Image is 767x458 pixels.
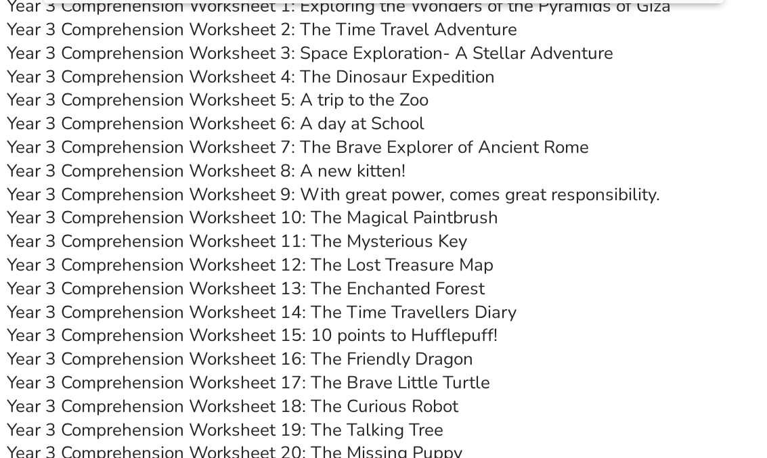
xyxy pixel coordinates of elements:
a: Year 3 Comprehension Worksheet 11: The Mysterious Key [7,229,467,253]
a: Year 3 Comprehension Worksheet 14: The Time Travellers Diary [7,300,517,324]
a: Year 3 Comprehension Worksheet 8: A new kitten! [7,159,406,183]
a: Year 3 Comprehension Worksheet 3: Space Exploration- A Stellar Adventure [7,41,613,65]
a: Year 3 Comprehension Worksheet 15: 10 points to Hufflepuff! [7,323,498,347]
a: Year 3 Comprehension Worksheet 16: The Friendly Dragon [7,347,473,371]
a: Year 3 Comprehension Worksheet 17: The Brave Little Turtle [7,371,490,394]
a: Year 3 Comprehension Worksheet 5: A trip to the Zoo [7,88,429,112]
a: Year 3 Comprehension Worksheet 2: The Time Travel Adventure [7,18,517,41]
a: Year 3 Comprehension Worksheet 4: The Dinosaur Expedition [7,65,495,89]
a: Year 3 Comprehension Worksheet 18: The Curious Robot [7,394,458,418]
a: Year 3 Comprehension Worksheet 12: The Lost Treasure Map [7,253,494,277]
a: Year 3 Comprehension Worksheet 9: With great power, comes great responsibility. [7,183,660,206]
a: Year 3 Comprehension Worksheet 10: The Magical Paintbrush [7,206,498,229]
a: Year 3 Comprehension Worksheet 7: The Brave Explorer of Ancient Rome [7,135,589,159]
a: Year 3 Comprehension Worksheet 13: The Enchanted Forest [7,277,485,300]
a: Year 3 Comprehension Worksheet 19: The Talking Tree [7,418,443,442]
a: Year 3 Comprehension Worksheet 6: A day at School [7,112,424,135]
iframe: Chat Widget [535,305,767,458]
